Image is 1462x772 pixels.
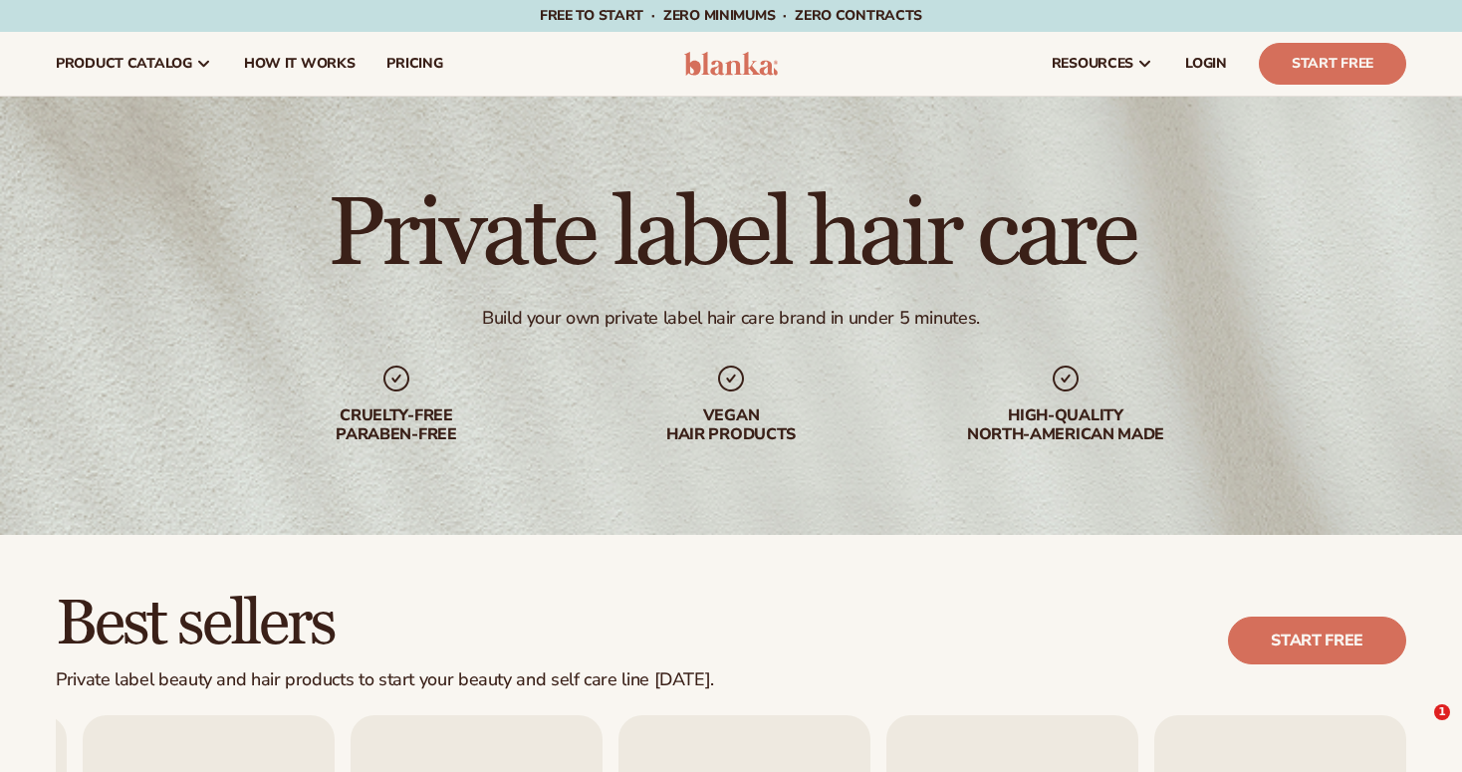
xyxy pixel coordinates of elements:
[56,591,714,657] h2: Best sellers
[1259,43,1406,85] a: Start Free
[228,32,371,96] a: How It Works
[540,6,922,25] span: Free to start · ZERO minimums · ZERO contracts
[1185,56,1227,72] span: LOGIN
[56,56,192,72] span: product catalog
[1169,32,1243,96] a: LOGIN
[604,406,858,444] div: Vegan hair products
[1228,617,1406,664] a: Start free
[1036,32,1169,96] a: resources
[244,56,356,72] span: How It Works
[1393,704,1441,752] iframe: Intercom live chat
[386,56,442,72] span: pricing
[684,52,779,76] img: logo
[56,669,714,691] div: Private label beauty and hair products to start your beauty and self care line [DATE].
[1434,704,1450,720] span: 1
[40,32,228,96] a: product catalog
[269,406,524,444] div: cruelty-free paraben-free
[370,32,458,96] a: pricing
[482,307,980,330] div: Build your own private label hair care brand in under 5 minutes.
[328,187,1134,283] h1: Private label hair care
[1052,56,1133,72] span: resources
[938,406,1193,444] div: High-quality North-american made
